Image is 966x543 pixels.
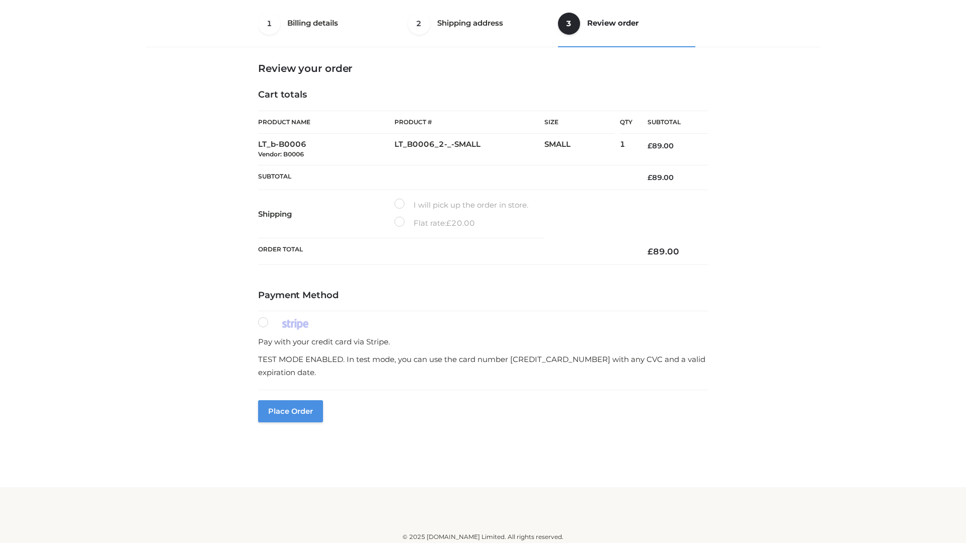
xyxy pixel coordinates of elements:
bdi: 20.00 [446,218,475,228]
td: LT_b-B0006 [258,134,394,165]
td: LT_B0006_2-_-SMALL [394,134,544,165]
bdi: 89.00 [648,246,679,256]
label: I will pick up the order in store. [394,199,528,212]
th: Order Total [258,238,632,265]
span: £ [648,141,652,150]
th: Subtotal [632,111,708,134]
span: £ [648,246,653,256]
td: 1 [620,134,632,165]
span: £ [446,218,451,228]
h3: Review your order [258,62,708,74]
th: Shipping [258,190,394,238]
p: Pay with your credit card via Stripe. [258,335,708,348]
h4: Payment Method [258,290,708,301]
bdi: 89.00 [648,141,674,150]
bdi: 89.00 [648,173,674,182]
th: Qty [620,111,632,134]
label: Flat rate: [394,217,475,230]
span: £ [648,173,652,182]
th: Product Name [258,111,394,134]
th: Size [544,111,615,134]
small: Vendor: B0006 [258,150,304,158]
p: TEST MODE ENABLED. In test mode, you can use the card number [CREDIT_CARD_NUMBER] with any CVC an... [258,353,708,379]
td: SMALL [544,134,620,165]
div: © 2025 [DOMAIN_NAME] Limited. All rights reserved. [149,532,817,542]
th: Product # [394,111,544,134]
th: Subtotal [258,165,632,190]
h4: Cart totals [258,89,708,101]
button: Place order [258,400,323,422]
